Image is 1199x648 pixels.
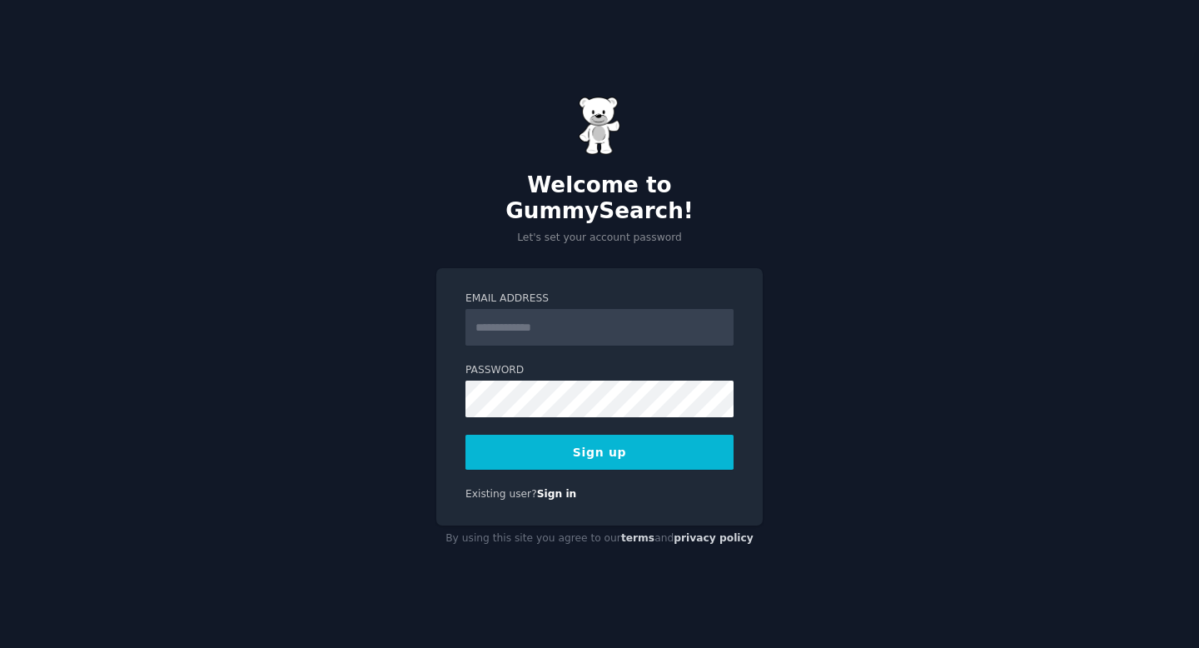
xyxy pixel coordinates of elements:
span: Existing user? [465,488,537,500]
p: Let's set your account password [436,231,763,246]
a: privacy policy [674,532,754,544]
label: Password [465,363,734,378]
div: By using this site you agree to our and [436,526,763,552]
button: Sign up [465,435,734,470]
label: Email Address [465,292,734,307]
h2: Welcome to GummySearch! [436,172,763,225]
a: terms [621,532,654,544]
img: Gummy Bear [579,97,620,155]
a: Sign in [537,488,577,500]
